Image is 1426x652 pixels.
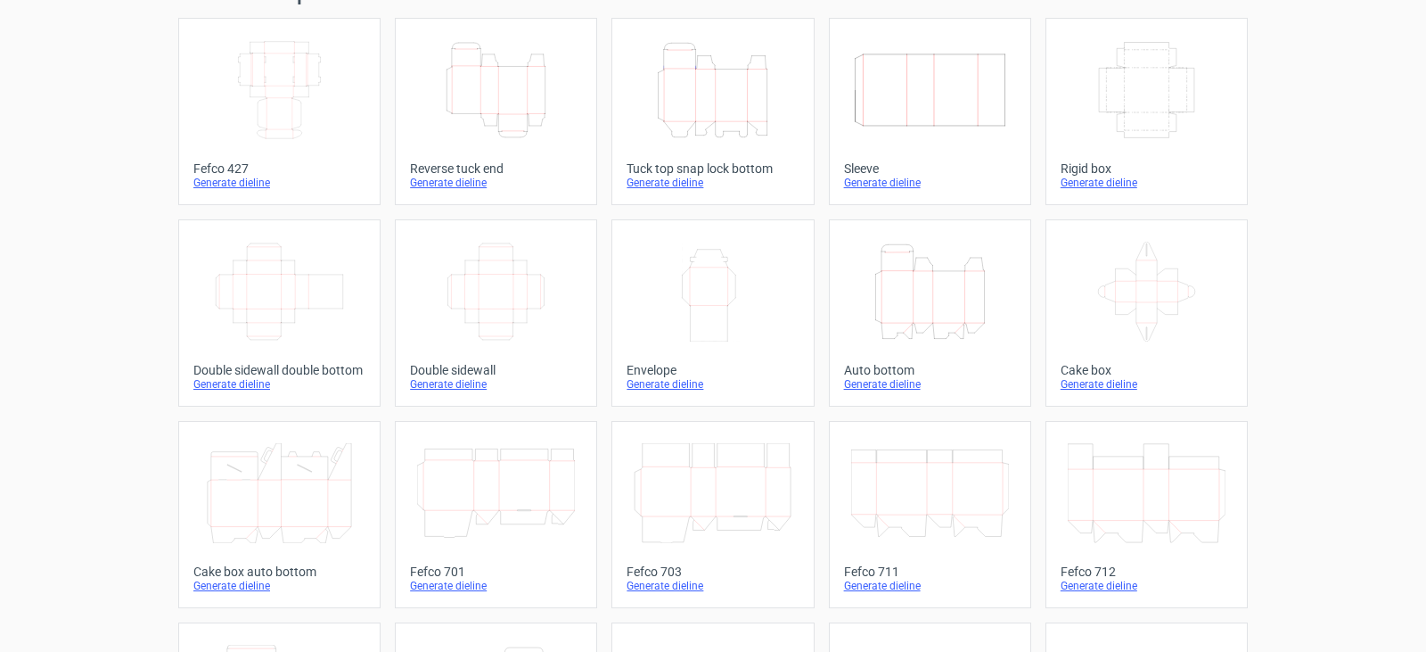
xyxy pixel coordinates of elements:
div: Fefco 701 [410,565,582,579]
a: Double sidewallGenerate dieline [395,219,597,407]
a: SleeveGenerate dieline [829,18,1031,205]
a: Cake box auto bottomGenerate dieline [178,421,381,608]
div: Sleeve [844,161,1016,176]
div: Generate dieline [193,579,365,593]
div: Generate dieline [1061,176,1233,190]
div: Generate dieline [844,377,1016,392]
div: Generate dieline [1061,579,1233,593]
div: Auto bottom [844,363,1016,377]
div: Generate dieline [410,377,582,392]
a: Fefco 712Generate dieline [1045,421,1248,608]
div: Generate dieline [193,377,365,392]
div: Reverse tuck end [410,161,582,176]
a: Fefco 701Generate dieline [395,421,597,608]
a: Tuck top snap lock bottomGenerate dieline [611,18,814,205]
div: Generate dieline [627,176,799,190]
a: Double sidewall double bottomGenerate dieline [178,219,381,407]
div: Generate dieline [844,579,1016,593]
div: Double sidewall double bottom [193,363,365,377]
div: Tuck top snap lock bottom [627,161,799,176]
a: Auto bottomGenerate dieline [829,219,1031,407]
a: Reverse tuck endGenerate dieline [395,18,597,205]
div: Generate dieline [627,579,799,593]
div: Generate dieline [193,176,365,190]
div: Generate dieline [410,579,582,593]
div: Cake box [1061,363,1233,377]
a: Cake boxGenerate dieline [1045,219,1248,407]
a: Rigid boxGenerate dieline [1045,18,1248,205]
div: Cake box auto bottom [193,565,365,579]
div: Rigid box [1061,161,1233,176]
a: EnvelopeGenerate dieline [611,219,814,407]
div: Fefco 711 [844,565,1016,579]
div: Fefco 712 [1061,565,1233,579]
div: Fefco 427 [193,161,365,176]
a: Fefco 711Generate dieline [829,421,1031,608]
div: Generate dieline [844,176,1016,190]
a: Fefco 427Generate dieline [178,18,381,205]
div: Generate dieline [1061,377,1233,392]
a: Fefco 703Generate dieline [611,421,814,608]
div: Generate dieline [627,377,799,392]
div: Fefco 703 [627,565,799,579]
div: Generate dieline [410,176,582,190]
div: Envelope [627,363,799,377]
div: Double sidewall [410,363,582,377]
